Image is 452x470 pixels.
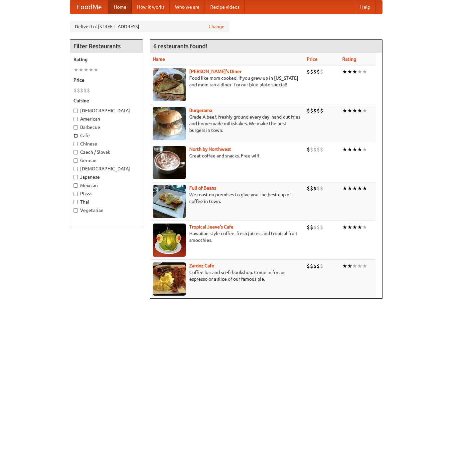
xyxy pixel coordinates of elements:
[313,185,317,192] li: $
[74,158,78,163] input: German
[357,224,362,231] li: ★
[74,87,77,94] li: $
[347,262,352,270] li: ★
[317,146,320,153] li: $
[357,262,362,270] li: ★
[87,87,90,94] li: $
[93,66,98,73] li: ★
[70,0,108,14] a: FoodMe
[78,66,83,73] li: ★
[320,107,323,114] li: $
[189,263,214,268] a: Zardoz Cafe
[74,125,78,130] input: Barbecue
[320,224,323,231] li: $
[310,185,313,192] li: $
[307,262,310,270] li: $
[153,262,186,296] img: zardoz.jpg
[153,68,186,101] img: sallys.jpg
[317,224,320,231] li: $
[357,185,362,192] li: ★
[313,262,317,270] li: $
[352,224,357,231] li: ★
[362,68,367,75] li: ★
[74,141,139,147] label: Chinese
[70,40,143,53] h4: Filter Restaurants
[357,107,362,114] li: ★
[74,132,139,139] label: Cafe
[74,182,139,189] label: Mexican
[307,56,318,62] a: Price
[108,0,132,14] a: Home
[74,149,139,155] label: Czech / Slovak
[74,199,139,205] label: Thai
[153,56,165,62] a: Name
[153,191,301,205] p: We roast on premises to give you the best cup of coffee in town.
[352,107,357,114] li: ★
[320,68,323,75] li: $
[132,0,170,14] a: How it works
[74,77,139,83] h5: Price
[74,200,78,204] input: Thai
[70,21,229,33] div: Deliver to: [STREET_ADDRESS]
[342,56,356,62] a: Rating
[320,262,323,270] li: $
[74,174,139,180] label: Japanese
[310,107,313,114] li: $
[307,224,310,231] li: $
[357,68,362,75] li: ★
[310,224,313,231] li: $
[74,56,139,63] h5: Rating
[189,146,231,152] a: North by Northwest
[352,185,357,192] li: ★
[307,107,310,114] li: $
[317,185,320,192] li: $
[74,192,78,196] input: Pizza
[317,262,320,270] li: $
[342,146,347,153] li: ★
[355,0,376,14] a: Help
[342,68,347,75] li: ★
[74,167,78,171] input: [DEMOGRAPHIC_DATA]
[74,157,139,164] label: German
[153,224,186,257] img: jeeves.jpg
[342,224,347,231] li: ★
[347,107,352,114] li: ★
[362,224,367,231] li: ★
[189,185,216,191] b: Full of Beans
[352,146,357,153] li: ★
[357,146,362,153] li: ★
[153,230,301,243] p: Hawaiian style coffee, fresh juices, and tropical fruit smoothies.
[310,146,313,153] li: $
[77,87,80,94] li: $
[189,224,233,230] a: Tropical Jeeve's Cafe
[352,262,357,270] li: ★
[342,107,347,114] li: ★
[313,68,317,75] li: $
[313,146,317,153] li: $
[313,107,317,114] li: $
[310,68,313,75] li: $
[209,23,225,30] a: Change
[307,68,310,75] li: $
[74,109,78,113] input: [DEMOGRAPHIC_DATA]
[153,114,301,134] p: Grade A beef, freshly ground every day, hand-cut fries, and home-made milkshakes. We make the bes...
[313,224,317,231] li: $
[74,207,139,214] label: Vegetarian
[170,0,205,14] a: Who we are
[347,185,352,192] li: ★
[317,107,320,114] li: $
[189,108,212,113] a: Burgerama
[74,117,78,121] input: American
[352,68,357,75] li: ★
[83,66,88,73] li: ★
[74,107,139,114] label: [DEMOGRAPHIC_DATA]
[74,66,78,73] li: ★
[342,262,347,270] li: ★
[189,69,241,74] b: [PERSON_NAME]'s Diner
[153,75,301,88] p: Food like mom cooked, if you grew up in [US_STATE] and mom ran a diner. Try our blue plate special!
[83,87,87,94] li: $
[342,185,347,192] li: ★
